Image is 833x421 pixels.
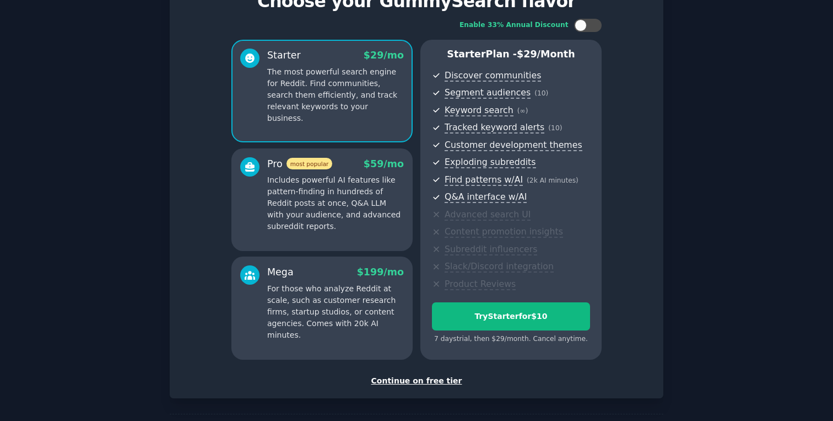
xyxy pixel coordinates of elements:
div: 7 days trial, then $ 29 /month . Cancel anytime. [432,334,590,344]
div: Pro [267,157,332,171]
p: Starter Plan - [432,47,590,61]
span: ( 10 ) [534,89,548,97]
p: For those who analyze Reddit at scale, such as customer research firms, startup studios, or conte... [267,283,404,341]
span: ( ∞ ) [517,107,528,115]
p: Includes powerful AI features like pattern-finding in hundreds of Reddit posts at once, Q&A LLM w... [267,174,404,232]
span: Advanced search UI [445,209,531,221]
div: Starter [267,49,301,62]
span: Product Reviews [445,279,516,290]
span: Slack/Discord integration [445,261,554,273]
span: Subreddit influencers [445,244,537,255]
span: most popular [286,158,333,169]
p: The most powerful search engine for Reddit. Find communities, search them efficiently, and track ... [267,66,404,124]
span: $ 199 /mo [357,267,404,278]
span: $ 59 /mo [364,158,404,169]
div: Enable 33% Annual Discount [459,20,569,30]
div: Mega [267,265,294,279]
span: ( 10 ) [548,124,562,132]
span: Exploding subreddits [445,157,535,168]
span: $ 29 /month [517,49,575,60]
span: Customer development themes [445,140,582,151]
span: Discover communities [445,70,541,82]
span: Tracked keyword alerts [445,122,544,134]
span: Find patterns w/AI [445,174,523,186]
span: Content promotion insights [445,226,563,238]
span: ( 2k AI minutes ) [527,177,578,184]
div: Continue on free tier [181,375,652,387]
button: TryStarterfor$10 [432,302,590,331]
span: $ 29 /mo [364,50,404,61]
div: Try Starter for $10 [432,311,589,322]
span: Segment audiences [445,87,531,99]
span: Q&A interface w/AI [445,191,527,203]
span: Keyword search [445,105,513,116]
